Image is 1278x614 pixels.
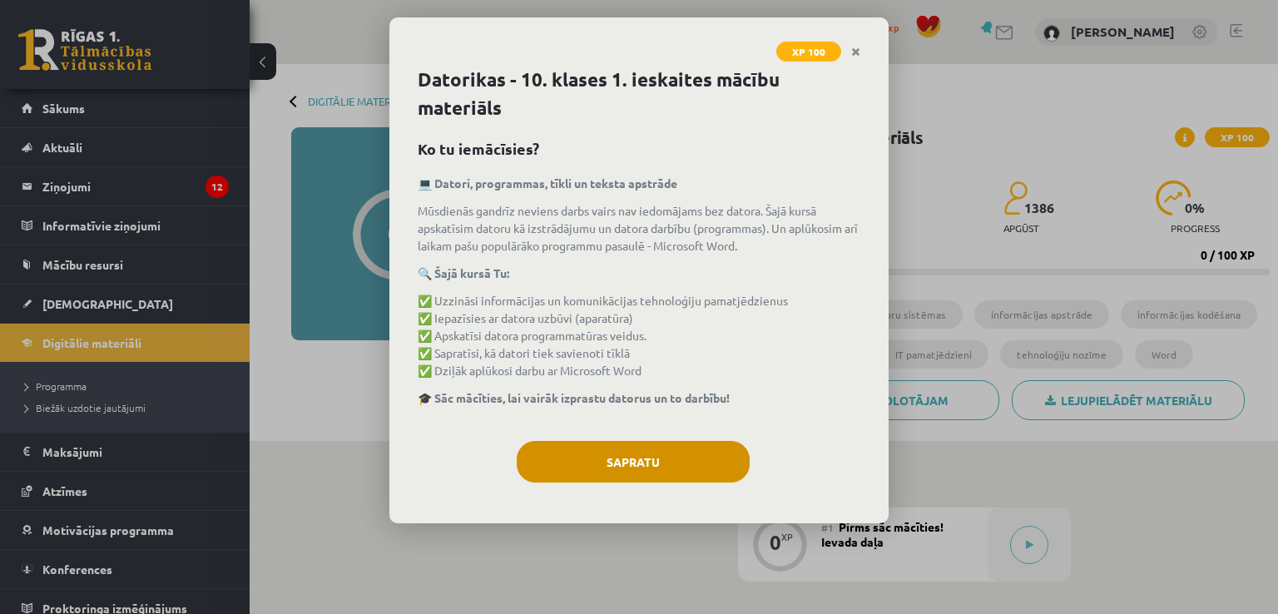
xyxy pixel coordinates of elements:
a: Close [841,36,870,68]
button: Sapratu [517,441,750,483]
strong: 🎓 Sāc mācīties, lai vairāk izprastu datorus un to darbību! [418,390,730,405]
b: Datori, programmas, tīkli un teksta apstrāde [434,176,677,191]
p: Mūsdienās gandrīz neviens darbs vairs nav iedomājams bez datora. Šajā kursā apskatīsim datoru kā ... [418,202,860,255]
h2: Ko tu iemācīsies? [418,137,860,160]
strong: 🔍 Šajā kursā Tu: [418,265,509,280]
span: XP 100 [776,42,841,62]
a: 💻 [418,176,432,191]
p: ✅ Uzzināsi informācijas un komunikācijas tehnoloģiju pamatjēdzienus ✅ Iepazīsies ar datora uzbūvi... [418,292,860,379]
h1: Datorikas - 10. klases 1. ieskaites mācību materiāls [418,66,860,122]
